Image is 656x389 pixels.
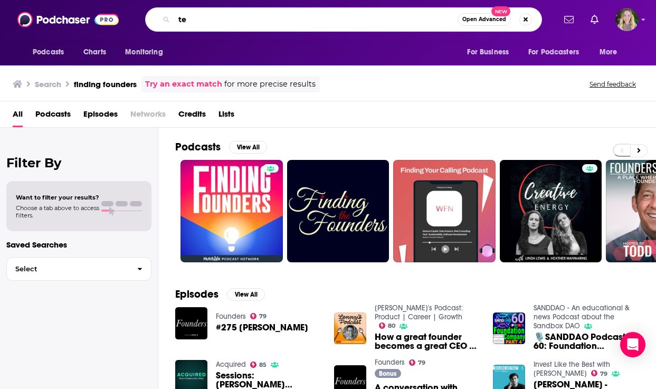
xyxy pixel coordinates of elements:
span: For Business [467,45,509,60]
input: Search podcasts, credits, & more... [174,11,458,28]
button: open menu [592,42,631,62]
h3: finding founders [74,79,137,89]
p: Saved Searches [6,240,151,250]
span: for more precise results [224,78,316,90]
div: Open Intercom Messenger [620,332,645,357]
img: How a great founder becomes a great CEO | Jonathan Lowenhar (co-founder of Enjoy The Work) [334,312,366,345]
a: Charts [77,42,112,62]
span: More [600,45,617,60]
span: For Podcasters [528,45,579,60]
a: SANDDAO - An educational & news Podcast about the Sandbox DAO [534,303,630,330]
a: Episodes [83,106,118,127]
img: #275 Paul Graham [175,307,207,339]
span: Charts [83,45,106,60]
button: Open AdvancedNew [458,13,511,26]
a: All [13,106,23,127]
a: EpisodesView All [175,288,265,301]
span: Open Advanced [462,17,506,22]
button: Send feedback [586,80,639,89]
a: Founders [216,312,246,321]
button: Select [6,257,151,281]
span: Choose a tab above to access filters. [16,204,99,219]
button: open menu [25,42,78,62]
button: open menu [118,42,176,62]
h2: Podcasts [175,140,221,154]
a: PodcastsView All [175,140,267,154]
span: 79 [418,360,425,365]
img: User Profile [615,8,639,31]
img: Podchaser - Follow, Share and Rate Podcasts [17,10,119,30]
a: #275 Paul Graham [216,323,308,332]
span: How a great founder becomes a great CEO | [PERSON_NAME] (co-founder of Enjoy The Work) [375,333,480,350]
a: 79 [409,359,426,366]
button: open menu [521,42,594,62]
span: 79 [600,372,607,376]
a: Acquired [216,360,246,369]
span: Select [7,265,129,272]
span: Logged in as lauren19365 [615,8,639,31]
span: Sessions: [PERSON_NAME] (Founders Podcast) [216,371,321,389]
h2: Filter By [6,155,151,170]
a: How a great founder becomes a great CEO | Jonathan Lowenhar (co-founder of Enjoy The Work) [375,333,480,350]
span: New [491,6,510,16]
a: Sessions: David Senra (Founders Podcast) [216,371,321,389]
h3: Search [35,79,61,89]
a: 79 [250,313,267,319]
a: Show notifications dropdown [560,11,578,29]
button: View All [227,288,265,301]
a: Credits [178,106,206,127]
a: Founders [375,358,405,367]
span: #275 [PERSON_NAME] [216,323,308,332]
a: 85 [250,362,267,368]
a: 🎙️SANDDAO Podcast 60: Foundation Company part 4 FULL--Sandbox DAO Articles, Memos, Bylaws [534,333,639,350]
button: open menu [460,42,522,62]
a: Try an exact match [145,78,222,90]
div: Search podcasts, credits, & more... [145,7,542,32]
a: Lists [218,106,234,127]
span: Monitoring [125,45,163,60]
span: 80 [388,324,395,328]
a: Podcasts [35,106,71,127]
h2: Episodes [175,288,218,301]
span: Bonus [379,371,396,377]
a: Invest Like the Best with Patrick O'Shaughnessy [534,360,610,378]
a: Show notifications dropdown [586,11,603,29]
span: Want to filter your results? [16,194,99,201]
span: 79 [259,314,267,319]
a: 80 [379,322,396,329]
button: Show profile menu [615,8,639,31]
img: 🎙️SANDDAO Podcast 60: Foundation Company part 4 FULL--Sandbox DAO Articles, Memos, Bylaws [493,312,525,345]
span: Podcasts [33,45,64,60]
span: Networks [130,106,166,127]
span: 85 [259,363,267,367]
a: 79 [591,370,608,376]
a: Lenny's Podcast: Product | Career | Growth [375,303,463,321]
button: View All [229,141,267,154]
